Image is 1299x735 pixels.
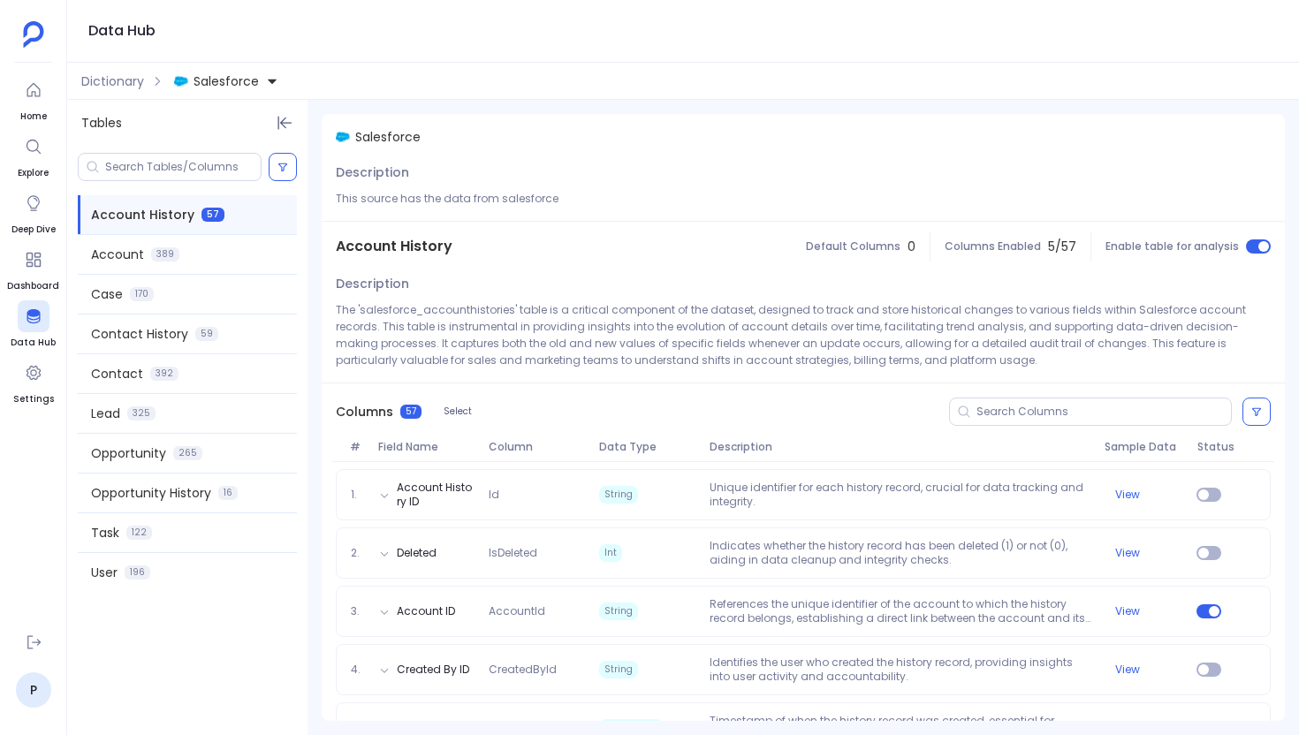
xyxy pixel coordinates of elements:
img: salesforce.svg [336,130,350,144]
p: Indicates whether the history record has been deleted (1) or not (0), aiding in data cleanup and ... [703,539,1098,567]
span: Data Type [592,440,703,454]
span: Account History [336,236,452,257]
span: # [343,440,370,454]
button: View [1115,663,1140,677]
button: Deleted [397,546,437,560]
button: View [1115,604,1140,618]
span: Contact [91,365,143,383]
span: Case [91,285,123,303]
span: Column [482,440,592,454]
span: Description [336,275,409,292]
button: View [1115,488,1140,502]
span: Task [91,524,119,542]
span: Id [482,488,592,502]
span: Settings [13,392,54,406]
button: Created By ID [397,663,469,677]
a: Home [18,74,49,124]
span: Lead [91,405,120,422]
span: Account History [91,206,194,224]
span: 3. [344,604,371,618]
span: Description [336,163,409,181]
span: 57 [201,208,224,222]
span: 392 [150,367,179,381]
span: 16 [218,486,238,500]
h1: Data Hub [88,19,156,43]
span: 389 [151,247,179,261]
span: Deep Dive [11,223,56,237]
input: Search Columns [976,405,1231,419]
span: Account [91,246,144,263]
img: salesforce.svg [174,74,188,88]
span: String [599,661,638,678]
span: Field Name [371,440,482,454]
a: Settings [13,357,54,406]
span: 265 [173,446,202,460]
p: Unique identifier for each history record, crucial for data tracking and integrity. [703,481,1098,509]
span: 122 [126,526,152,540]
span: Data Hub [11,336,56,350]
span: AccountId [482,604,592,618]
span: Salesforce [355,128,421,146]
span: Description [703,440,1098,454]
span: 59 [195,327,218,341]
span: Sample Data [1098,440,1189,454]
span: 0 [908,238,915,255]
span: Contact History [91,325,188,343]
img: petavue logo [23,21,44,48]
div: Tables [67,100,308,146]
span: Dashboard [7,279,59,293]
span: 57 [400,405,422,419]
p: This source has the data from salesforce [336,190,1271,207]
button: Hide Tables [272,110,297,135]
a: Deep Dive [11,187,56,237]
span: 325 [127,406,156,421]
span: 1. [344,488,371,502]
button: Select [432,400,483,423]
span: Dictionary [81,72,144,90]
span: String [599,486,638,504]
span: Salesforce [194,72,259,90]
span: String [599,602,638,620]
span: Int [599,544,622,562]
span: 196 [125,565,150,580]
span: User [91,564,118,581]
span: Explore [18,166,49,180]
span: 5 / 57 [1048,238,1076,255]
a: Explore [18,131,49,180]
span: Status [1190,440,1227,454]
span: Default Columns [806,239,900,254]
span: Columns [336,403,393,421]
span: 170 [130,287,154,301]
span: Enable table for analysis [1105,239,1239,254]
span: Opportunity [91,444,166,462]
span: CreatedById [482,663,592,677]
span: Home [18,110,49,124]
span: 2. [344,546,371,560]
span: Columns Enabled [945,239,1041,254]
p: Identifies the user who created the history record, providing insights into user activity and acc... [703,655,1098,684]
p: References the unique identifier of the account to which the history record belongs, establishing... [703,597,1098,625]
a: Dashboard [7,244,59,293]
span: IsDeleted [482,546,592,560]
button: Account ID [397,604,455,618]
input: Search Tables/Columns [105,160,261,174]
a: P [16,672,51,708]
span: 4. [344,663,371,677]
a: Data Hub [11,300,56,350]
p: The 'salesforce_accounthistories' table is a critical component of the dataset, designed to track... [336,301,1271,368]
button: Account History ID [397,481,475,509]
span: Opportunity History [91,484,211,502]
button: Salesforce [171,67,282,95]
button: View [1115,546,1140,560]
